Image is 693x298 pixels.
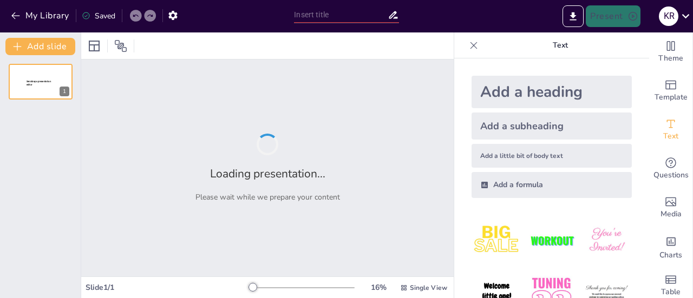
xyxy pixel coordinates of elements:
[655,91,688,103] span: Template
[649,110,692,149] div: Add text boxes
[649,32,692,71] div: Change the overall theme
[210,166,325,181] h2: Loading presentation...
[27,80,51,86] span: Sendsteps presentation editor
[649,227,692,266] div: Add charts and graphs
[472,144,632,168] div: Add a little bit of body text
[5,38,75,55] button: Add slide
[563,5,584,27] button: Export to PowerPoint
[659,5,678,27] button: K R
[649,188,692,227] div: Add images, graphics, shapes or video
[649,71,692,110] div: Add ready made slides
[86,282,251,293] div: Slide 1 / 1
[658,52,683,64] span: Theme
[8,7,74,24] button: My Library
[653,169,689,181] span: Questions
[294,7,387,23] input: Insert title
[472,172,632,198] div: Add a formula
[410,283,447,292] span: Single View
[195,192,340,202] p: Please wait while we prepare your content
[82,11,115,21] div: Saved
[581,215,632,266] img: 3.jpeg
[365,282,391,293] div: 16 %
[526,215,577,266] img: 2.jpeg
[661,286,681,298] span: Table
[60,87,69,96] div: 1
[482,32,638,58] p: Text
[663,130,678,142] span: Text
[472,112,632,140] div: Add a subheading
[586,5,640,27] button: Present
[472,215,522,266] img: 1.jpeg
[114,39,127,52] span: Position
[649,149,692,188] div: Get real-time input from your audience
[659,6,678,26] div: K R
[661,208,682,220] span: Media
[86,37,103,55] div: Layout
[472,76,632,108] div: Add a heading
[9,64,73,100] div: 1
[659,249,682,261] span: Charts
